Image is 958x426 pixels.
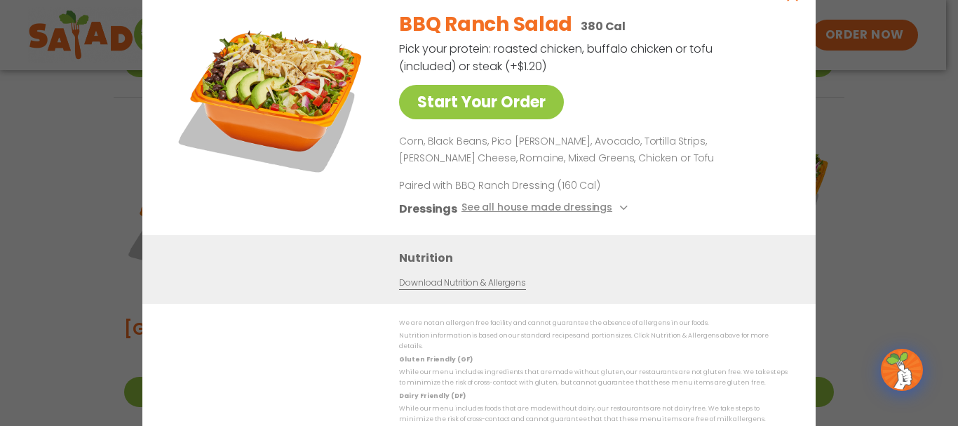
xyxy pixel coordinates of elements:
[399,10,572,39] h2: BBQ Ranch Salad
[399,248,795,266] h3: Nutrition
[461,199,632,217] button: See all house made dressings
[399,354,472,363] strong: Gluten Friendly (GF)
[399,133,782,167] p: Corn, Black Beans, Pico [PERSON_NAME], Avocado, Tortilla Strips, [PERSON_NAME] Cheese, Romaine, M...
[399,40,715,75] p: Pick your protein: roasted chicken, buffalo chicken or tofu (included) or steak (+$1.20)
[399,318,788,328] p: We are not an allergen free facility and cannot guarantee the absence of allergens in our foods.
[399,178,659,192] p: Paired with BBQ Ranch Dressing (160 Cal)
[399,367,788,389] p: While our menu includes ingredients that are made without gluten, our restaurants are not gluten ...
[581,18,626,35] p: 380 Cal
[399,276,525,289] a: Download Nutrition & Allergens
[399,199,457,217] h3: Dressings
[399,404,788,425] p: While our menu includes foods that are made without dairy, our restaurants are not dairy free. We...
[882,350,922,390] img: wpChatIcon
[399,85,564,119] a: Start Your Order
[399,391,465,399] strong: Dairy Friendly (DF)
[399,331,788,352] p: Nutrition information is based on our standard recipes and portion sizes. Click Nutrition & Aller...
